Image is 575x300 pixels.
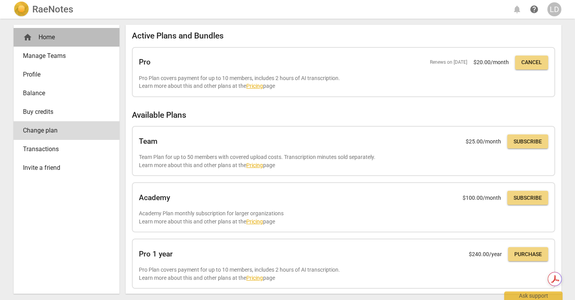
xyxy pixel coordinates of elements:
img: Logo [14,2,29,17]
span: Subscribe [514,138,542,146]
h2: RaeNotes [32,4,73,15]
span: home [23,33,32,42]
p: $ 25.00 /month [466,138,501,146]
h2: Pro 1 year [139,250,173,258]
a: Profile [14,65,119,84]
h2: Academy [139,194,170,202]
button: Cancel [515,56,548,70]
a: Transactions [14,140,119,159]
h2: Available Plans [132,110,555,120]
a: LogoRaeNotes [14,2,73,17]
span: Buy credits [23,107,104,117]
p: $ 20.00 /month [473,58,509,66]
a: Pricing [246,275,263,281]
a: Pricing [246,83,263,89]
span: Cancel [521,59,542,66]
h2: Pro [139,58,151,66]
span: Transactions [23,145,104,154]
span: Subscribe [514,194,542,202]
p: $ 240.00 /year [469,250,502,258]
a: Help [527,2,541,16]
span: help [529,5,539,14]
span: Renews on [DATE] [430,59,467,66]
span: Manage Teams [23,51,104,61]
a: Invite a friend [14,159,119,177]
button: LD [547,2,561,16]
a: Pricing [246,218,263,225]
a: Balance [14,84,119,103]
h2: Active Plans and Bundles [132,31,555,41]
p: $ 100.00 /month [463,194,501,202]
a: Pricing [246,162,263,168]
h2: Team [139,137,158,146]
a: Buy credits [14,103,119,121]
button: Purchase [508,247,548,261]
p: Academy Plan monthly subscription for larger organizations Learn more about this and other plans ... [139,209,548,225]
button: Subscribe [507,134,548,148]
span: Change plan [23,126,104,135]
div: Home [14,28,119,47]
span: Purchase [514,251,542,258]
span: Profile [23,70,104,79]
button: Subscribe [507,191,548,205]
div: Home [23,33,104,42]
p: Team Plan for up to 50 members with covered upload costs. Transcription minutes sold separately. ... [139,153,548,169]
span: Invite a friend [23,163,104,173]
p: Pro Plan covers payment for up to 10 members, includes 2 hours of AI transcription. Learn more ab... [139,266,548,282]
a: Manage Teams [14,47,119,65]
div: Ask support [504,291,563,300]
p: Pro Plan covers payment for up to 10 members, includes 2 hours of AI transcription. Learn more ab... [139,74,548,90]
a: Change plan [14,121,119,140]
span: Balance [23,89,104,98]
